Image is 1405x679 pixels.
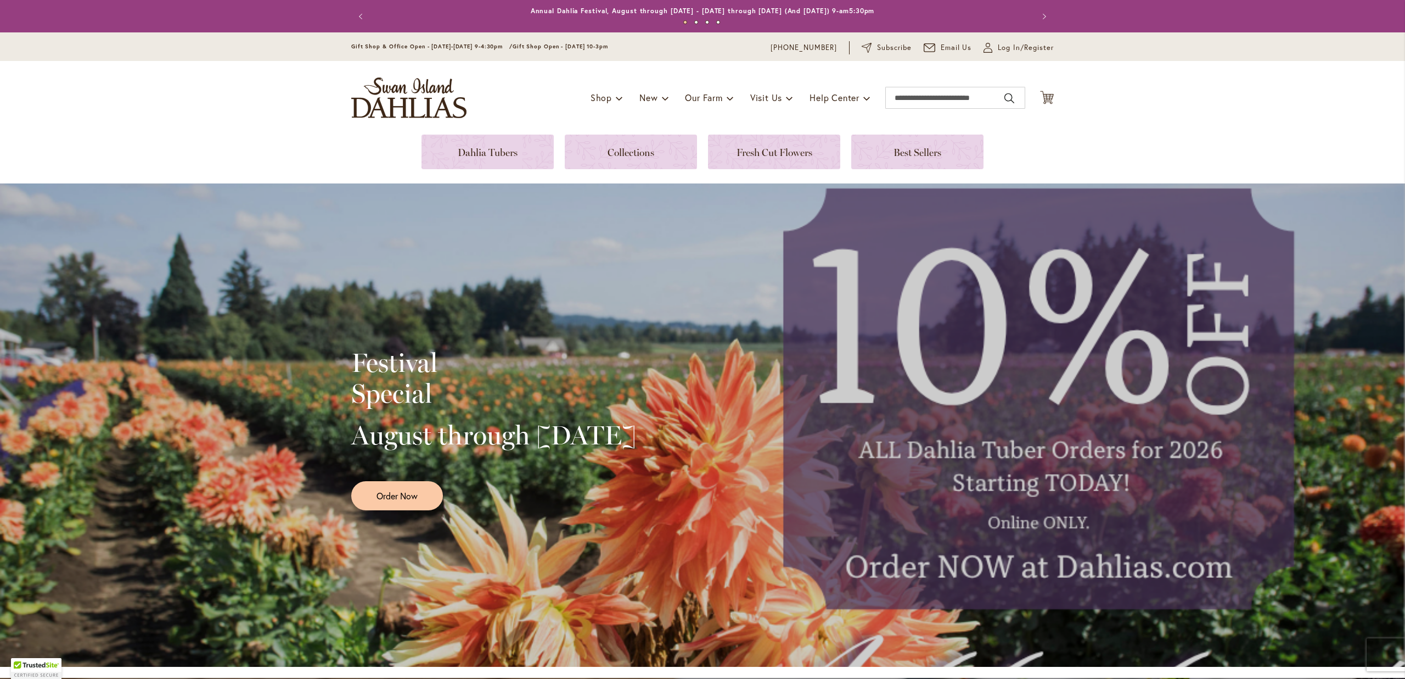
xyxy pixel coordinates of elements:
button: 2 of 4 [694,20,698,24]
a: store logo [351,77,467,118]
button: 4 of 4 [716,20,720,24]
h2: August through [DATE] [351,420,636,450]
span: Subscribe [877,42,912,53]
span: Log In/Register [998,42,1054,53]
span: Our Farm [685,92,722,103]
span: Gift Shop & Office Open - [DATE]-[DATE] 9-4:30pm / [351,43,513,50]
a: Order Now [351,481,443,510]
a: Email Us [924,42,972,53]
span: Email Us [941,42,972,53]
a: Subscribe [862,42,912,53]
span: Order Now [376,489,418,502]
span: Gift Shop Open - [DATE] 10-3pm [513,43,608,50]
span: Help Center [810,92,859,103]
a: [PHONE_NUMBER] [771,42,837,53]
span: Shop [591,92,612,103]
a: Annual Dahlia Festival, August through [DATE] - [DATE] through [DATE] (And [DATE]) 9-am5:30pm [531,7,875,15]
a: Log In/Register [983,42,1054,53]
button: 1 of 4 [683,20,687,24]
button: 3 of 4 [705,20,709,24]
button: Previous [351,5,373,27]
button: Next [1032,5,1054,27]
span: New [639,92,657,103]
h2: Festival Special [351,347,636,409]
span: Visit Us [750,92,782,103]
